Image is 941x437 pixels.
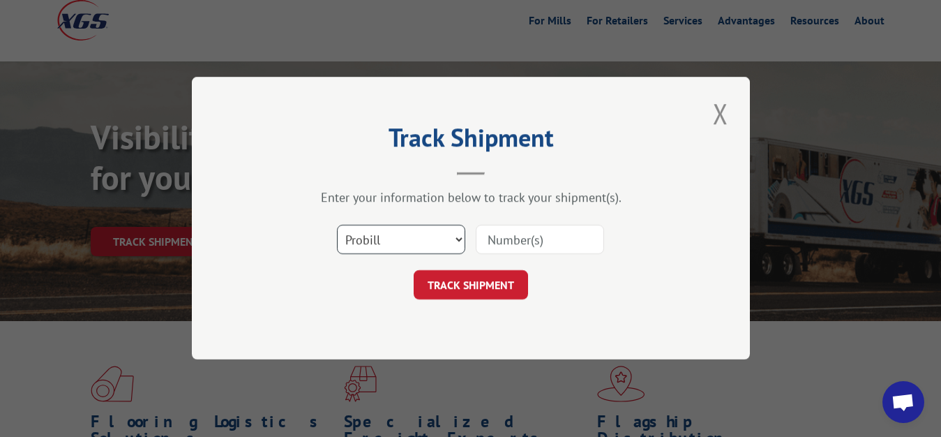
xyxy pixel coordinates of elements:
input: Number(s) [476,225,604,255]
a: Open chat [882,381,924,423]
h2: Track Shipment [262,128,680,154]
button: Close modal [709,94,732,133]
div: Enter your information below to track your shipment(s). [262,190,680,206]
button: TRACK SHIPMENT [414,271,528,300]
